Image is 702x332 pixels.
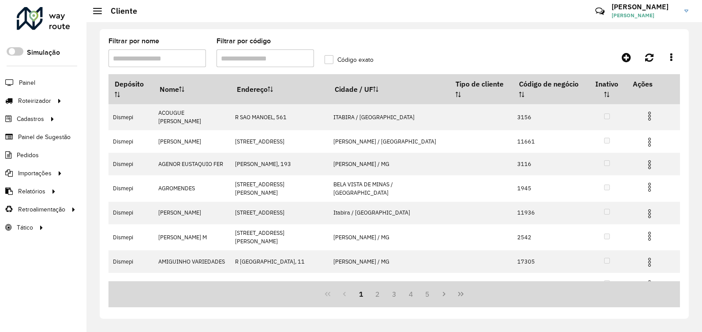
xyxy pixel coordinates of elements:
span: Painel [19,78,35,87]
td: [PERSON_NAME] / [GEOGRAPHIC_DATA] [329,130,449,153]
td: [PERSON_NAME] / MG [329,224,449,250]
th: Depósito [108,75,154,104]
span: Roteirizador [18,96,51,106]
span: Retroalimentação [18,205,65,214]
td: Dismepi [108,104,154,130]
td: 2542 [513,224,587,250]
h2: Cliente [102,6,137,16]
td: [PERSON_NAME], 193 [231,153,329,175]
td: AMIGUINHO VARIEDADES [154,250,231,273]
th: Inativo [587,75,627,104]
span: Relatórios [18,187,45,196]
td: 3116 [513,153,587,175]
td: 11661 [513,130,587,153]
td: Dismepi [108,250,154,273]
a: Contato Rápido [590,2,609,21]
label: Filtrar por código [217,36,271,46]
label: Filtrar por nome [108,36,159,46]
button: Next Page [436,286,452,302]
td: BELA VISTA DE MINAS / [GEOGRAPHIC_DATA] [329,175,449,201]
td: [PERSON_NAME] / MG [329,250,449,273]
td: Dismepi [108,202,154,224]
td: ACOUGUE [PERSON_NAME] [154,104,231,130]
label: Código exato [325,55,373,64]
button: 2 [369,286,386,302]
button: 4 [403,286,419,302]
span: Pedidos [17,151,39,160]
th: Código de negócio [513,75,587,104]
td: 17305 [513,250,587,273]
td: [PERSON_NAME] / MG [329,153,449,175]
label: Simulação [27,47,60,58]
td: [PERSON_NAME] [154,202,231,224]
td: 2661 [513,273,587,295]
td: Itabira / [GEOGRAPHIC_DATA] [329,202,449,224]
span: Tático [17,223,33,232]
td: [STREET_ADDRESS] [231,130,329,153]
td: [STREET_ADDRESS] [231,202,329,224]
button: 1 [353,286,370,302]
th: Nome [154,75,231,104]
td: ITABIRA / [GEOGRAPHIC_DATA] [329,104,449,130]
th: Ações [627,75,680,93]
td: R [GEOGRAPHIC_DATA], 11 [231,250,329,273]
td: 3156 [513,104,587,130]
th: Cidade / UF [329,75,449,104]
td: 1945 [513,175,587,201]
button: 5 [419,286,436,302]
td: Dismepi [108,224,154,250]
td: [STREET_ADDRESS][PERSON_NAME] [231,175,329,201]
td: [PERSON_NAME] M [154,224,231,250]
td: AGENOR EUSTAQUIO FER [154,153,231,175]
span: [PERSON_NAME] [612,11,678,19]
td: Dismepi [108,153,154,175]
td: R Diamante, 234 [231,273,329,295]
th: Endereço [231,75,329,104]
span: Painel de Sugestão [18,132,71,142]
td: Dismepi [108,273,154,295]
th: Tipo de cliente [449,75,513,104]
td: AGROMENDES [154,175,231,201]
td: Dismepi [108,130,154,153]
td: [PERSON_NAME] [154,130,231,153]
td: [PERSON_NAME] / MG [329,273,449,295]
span: Importações [18,169,52,178]
button: Last Page [452,286,469,302]
span: Cadastros [17,114,44,124]
td: [STREET_ADDRESS][PERSON_NAME] [231,224,329,250]
td: 11936 [513,202,587,224]
button: 3 [386,286,403,302]
td: Dismepi [108,175,154,201]
td: R SAO MANOEL, 561 [231,104,329,130]
h3: [PERSON_NAME] [612,3,678,11]
td: [PERSON_NAME] [154,273,231,295]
